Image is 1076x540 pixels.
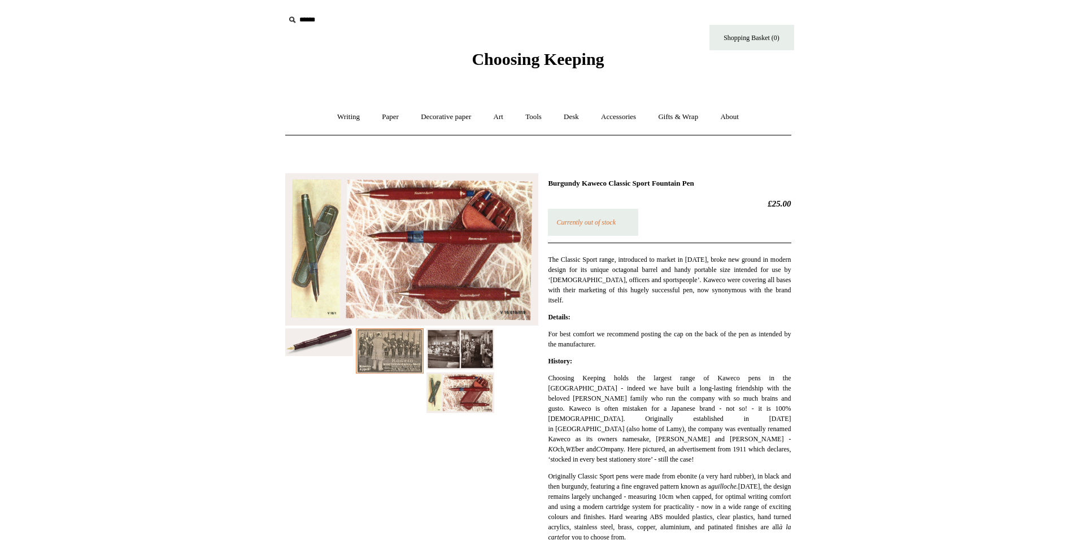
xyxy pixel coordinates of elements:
[483,102,513,132] a: Art
[285,328,353,356] img: Burgundy Kaweco Classic Sport Fountain Pen
[548,179,791,188] h1: Burgundy Kaweco Classic Sport Fountain Pen
[548,445,557,453] em: KO
[648,102,708,132] a: Gifts & Wrap
[285,173,538,326] img: Burgundy Kaweco Classic Sport Fountain Pen
[515,102,552,132] a: Tools
[372,102,409,132] a: Paper
[472,59,604,67] a: Choosing Keeping
[411,102,481,132] a: Decorative paper
[711,482,738,490] em: guilloche.
[556,218,616,226] em: Currently out of stock
[548,373,791,464] p: Choosing Keeping holds the largest range of Kaweco pens in the [GEOGRAPHIC_DATA] - indeed we have...
[554,102,589,132] a: Desk
[472,50,604,68] span: Choosing Keeping
[548,199,791,209] h2: £25.00
[548,329,791,349] p: For best comfort we recommend posting the cap on the back of the pen as intended by the manufactu...
[356,328,424,374] img: Burgundy Kaweco Classic Sport Fountain Pen
[426,372,494,413] img: Burgundy Kaweco Classic Sport Fountain Pen
[710,102,749,132] a: About
[591,102,646,132] a: Accessories
[327,102,370,132] a: Writing
[548,357,572,365] strong: History:
[565,445,575,453] em: WE
[596,445,605,453] em: CO
[709,25,794,50] a: Shopping Basket (0)
[548,254,791,305] p: The Classic Sport range, introduced to market in [DATE], broke new ground in modern design for it...
[548,313,570,321] strong: Details:
[426,328,494,370] img: Burgundy Kaweco Classic Sport Fountain Pen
